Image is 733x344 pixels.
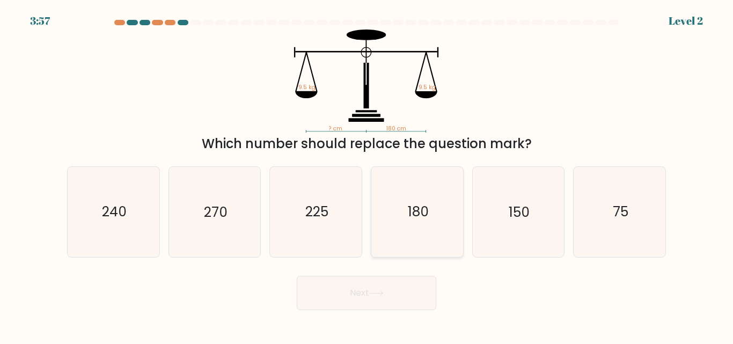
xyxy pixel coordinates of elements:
[305,203,328,222] text: 225
[613,203,628,222] text: 75
[298,84,316,92] tspan: 9.5 kg
[386,125,406,133] tspan: 180 cm
[30,13,50,29] div: 3:57
[419,84,436,92] tspan: 9.5 kg
[74,134,659,153] div: Which number should replace the question mark?
[509,203,530,222] text: 150
[297,276,436,310] button: Next
[102,203,127,222] text: 240
[669,13,703,29] div: Level 2
[329,125,343,133] tspan: ? cm
[407,203,428,222] text: 180
[204,203,228,222] text: 270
